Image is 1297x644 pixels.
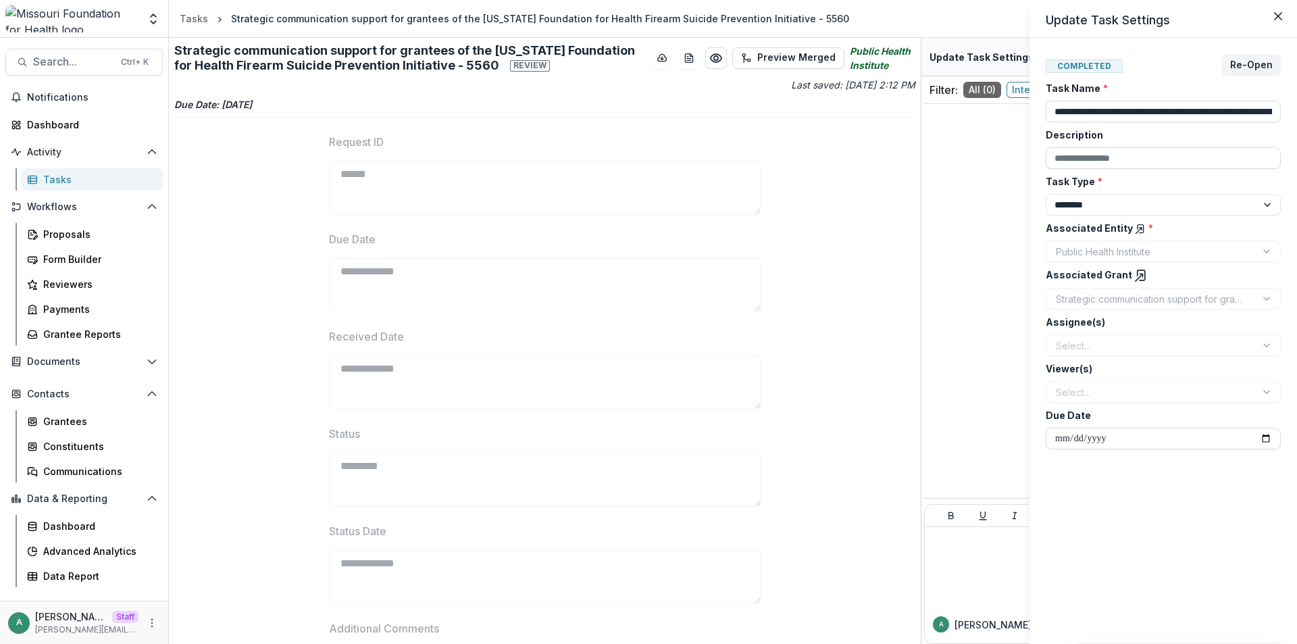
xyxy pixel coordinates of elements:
label: Description [1046,128,1273,142]
label: Associated Entity [1046,221,1273,235]
button: Close [1267,5,1289,27]
label: Due Date [1046,408,1273,422]
label: Task Type [1046,174,1273,189]
label: Associated Grant [1046,268,1273,282]
button: Re-Open [1222,54,1281,76]
label: Task Name [1046,81,1273,95]
label: Viewer(s) [1046,362,1273,376]
span: Completed [1046,59,1123,73]
label: Assignee(s) [1046,315,1273,329]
